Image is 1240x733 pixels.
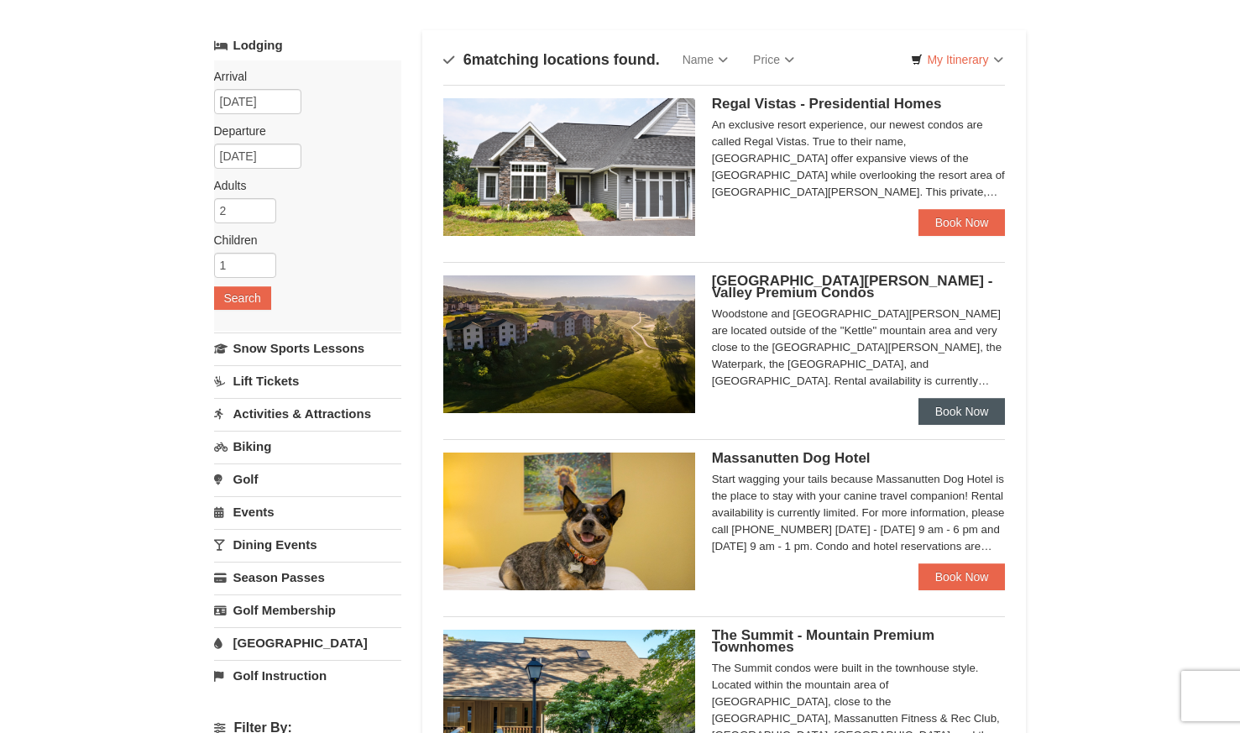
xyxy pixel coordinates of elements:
a: Lift Tickets [214,365,401,396]
a: Golf [214,463,401,495]
a: Book Now [918,209,1006,236]
label: Children [214,232,389,249]
a: My Itinerary [900,47,1013,72]
div: Woodstone and [GEOGRAPHIC_DATA][PERSON_NAME] are located outside of the "Kettle" mountain area an... [712,306,1006,390]
h4: matching locations found. [443,51,660,68]
label: Departure [214,123,389,139]
a: Golf Membership [214,594,401,626]
span: 6 [463,51,472,68]
a: Name [670,43,740,76]
span: [GEOGRAPHIC_DATA][PERSON_NAME] - Valley Premium Condos [712,273,993,301]
label: Adults [214,177,389,194]
button: Search [214,286,271,310]
div: Start wagging your tails because Massanutten Dog Hotel is the place to stay with your canine trav... [712,471,1006,555]
a: [GEOGRAPHIC_DATA] [214,627,401,658]
label: Arrival [214,68,389,85]
span: Regal Vistas - Presidential Homes [712,96,942,112]
a: Dining Events [214,529,401,560]
a: Lodging [214,30,401,60]
img: 19219041-4-ec11c166.jpg [443,275,695,413]
a: Season Passes [214,562,401,593]
a: Book Now [918,398,1006,425]
a: Price [740,43,807,76]
img: 27428181-5-81c892a3.jpg [443,453,695,590]
div: An exclusive resort experience, our newest condos are called Regal Vistas. True to their name, [G... [712,117,1006,201]
a: Snow Sports Lessons [214,332,401,364]
a: Activities & Attractions [214,398,401,429]
a: Golf Instruction [214,660,401,691]
span: The Summit - Mountain Premium Townhomes [712,627,934,655]
img: 19218991-1-902409a9.jpg [443,98,695,236]
a: Book Now [918,563,1006,590]
span: Massanutten Dog Hotel [712,450,871,466]
a: Biking [214,431,401,462]
a: Events [214,496,401,527]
